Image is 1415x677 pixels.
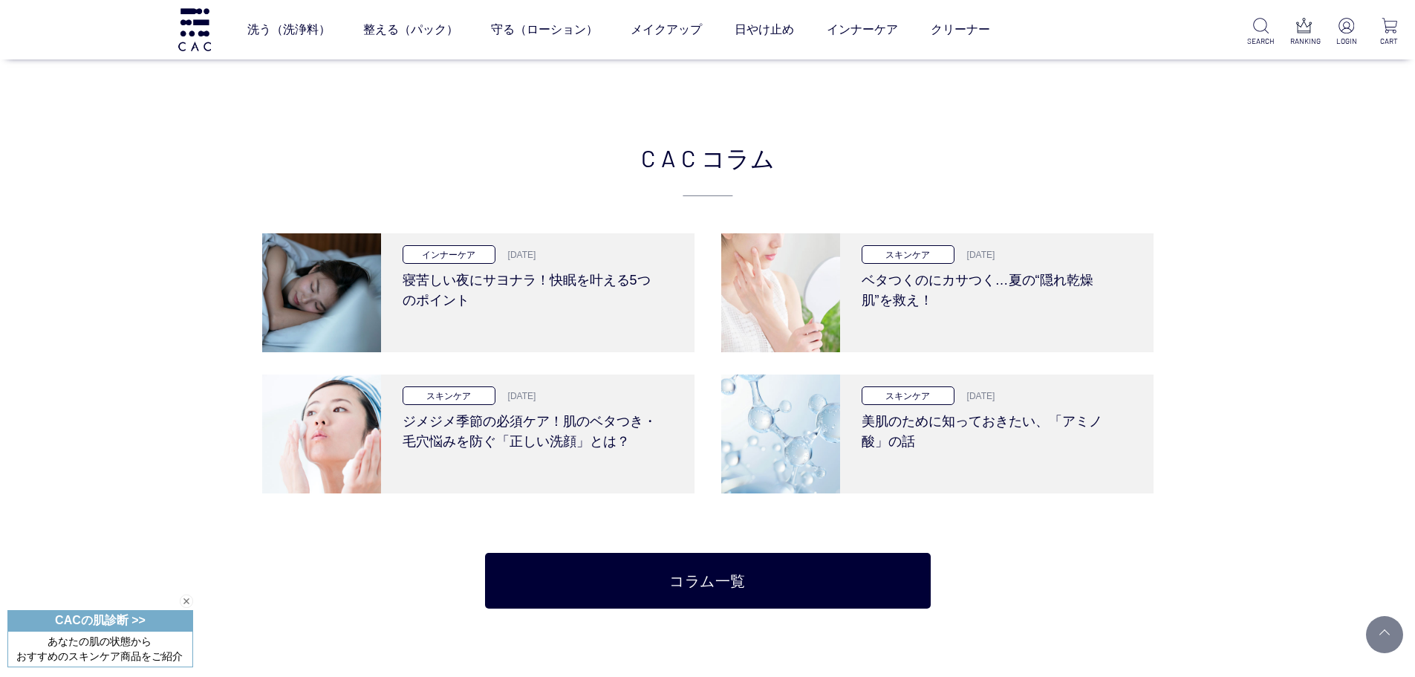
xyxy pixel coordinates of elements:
[1333,36,1360,47] p: LOGIN
[721,375,840,493] img: 美肌のために知っておきたい、「アミノ酸」の話
[721,233,840,352] img: ベタつくのにカサつく…夏の“隠れ乾燥肌”を救え！
[1290,18,1318,47] a: RANKING
[262,233,695,352] a: 寝苦しい夜にサヨナラ！快眠を叶える5つのポイント インナーケア [DATE] 寝苦しい夜にサヨナラ！快眠を叶える5つのポイント
[485,553,931,609] a: コラム一覧
[862,386,954,405] p: スキンケア
[931,9,990,51] a: クリーナー
[262,375,381,493] img: ジメジメ季節の必須ケア！肌のベタつき・毛穴悩みを防ぐ「正しい洗顔」とは？
[499,248,536,262] p: [DATE]
[403,386,495,405] p: スキンケア
[701,140,775,175] span: コラム
[403,245,495,264] p: インナーケア
[827,9,898,51] a: インナーケア
[1290,36,1318,47] p: RANKING
[491,9,598,51] a: 守る（ローション）
[958,248,995,262] p: [DATE]
[721,233,1154,352] a: ベタつくのにカサつく…夏の“隠れ乾燥肌”を救え！ スキンケア [DATE] ベタつくのにカサつく…夏の“隠れ乾燥肌”を救え！
[176,8,213,51] img: logo
[862,405,1121,452] h3: 美肌のために知っておきたい、「アミノ酸」の話
[862,264,1121,311] h3: ベタつくのにカサつく…夏の“隠れ乾燥肌”を救え！
[1333,18,1360,47] a: LOGIN
[403,405,662,452] h3: ジメジメ季節の必須ケア！肌のベタつき・毛穴悩みを防ぐ「正しい洗顔」とは？
[403,264,662,311] h3: 寝苦しい夜にサヨナラ！快眠を叶える5つのポイント
[262,233,381,352] img: 寝苦しい夜にサヨナラ！快眠を叶える5つのポイント
[363,9,458,51] a: 整える（パック）
[247,9,331,51] a: 洗う（洗浄料）
[262,140,1154,197] h2: CAC
[735,9,794,51] a: 日やけ止め
[1247,18,1275,47] a: SEARCH
[631,9,702,51] a: メイクアップ
[1376,36,1403,47] p: CART
[499,389,536,403] p: [DATE]
[958,389,995,403] p: [DATE]
[262,375,695,493] a: ジメジメ季節の必須ケア！肌のベタつき・毛穴悩みを防ぐ「正しい洗顔」とは？ スキンケア [DATE] ジメジメ季節の必須ケア！肌のベタつき・毛穴悩みを防ぐ「正しい洗顔」とは？
[1247,36,1275,47] p: SEARCH
[862,245,954,264] p: スキンケア
[721,375,1154,493] a: 美肌のために知っておきたい、「アミノ酸」の話 スキンケア [DATE] 美肌のために知っておきたい、「アミノ酸」の話
[1376,18,1403,47] a: CART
